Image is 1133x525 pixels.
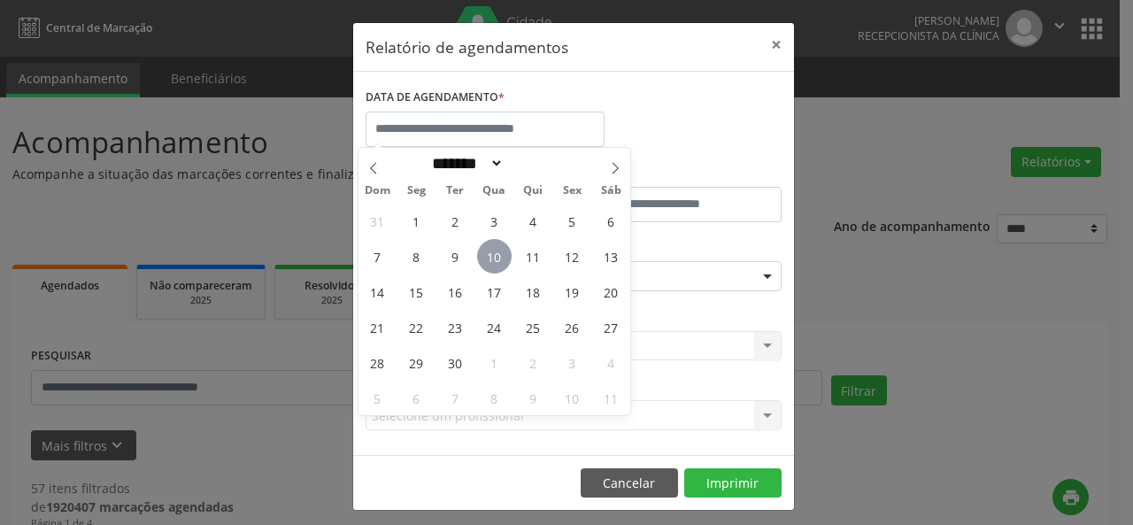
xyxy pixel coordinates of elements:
[594,345,628,380] span: Outubro 4, 2025
[360,310,395,344] span: Setembro 21, 2025
[591,185,630,197] span: Sáb
[516,239,551,274] span: Setembro 11, 2025
[555,274,590,309] span: Setembro 19, 2025
[435,185,474,197] span: Ter
[477,274,512,309] span: Setembro 17, 2025
[477,381,512,415] span: Outubro 8, 2025
[360,204,395,238] span: Agosto 31, 2025
[438,239,473,274] span: Setembro 9, 2025
[555,381,590,415] span: Outubro 10, 2025
[438,204,473,238] span: Setembro 2, 2025
[399,345,434,380] span: Setembro 29, 2025
[366,35,568,58] h5: Relatório de agendamentos
[397,185,435,197] span: Seg
[555,239,590,274] span: Setembro 12, 2025
[516,310,551,344] span: Setembro 25, 2025
[594,274,628,309] span: Setembro 20, 2025
[360,381,395,415] span: Outubro 5, 2025
[684,468,782,498] button: Imprimir
[477,345,512,380] span: Outubro 1, 2025
[399,204,434,238] span: Setembro 1, 2025
[474,185,513,197] span: Qua
[516,274,551,309] span: Setembro 18, 2025
[552,185,591,197] span: Sex
[581,468,678,498] button: Cancelar
[516,204,551,238] span: Setembro 4, 2025
[438,310,473,344] span: Setembro 23, 2025
[399,239,434,274] span: Setembro 8, 2025
[477,310,512,344] span: Setembro 24, 2025
[477,239,512,274] span: Setembro 10, 2025
[594,204,628,238] span: Setembro 6, 2025
[594,310,628,344] span: Setembro 27, 2025
[513,185,552,197] span: Qui
[759,23,794,66] button: Close
[516,381,551,415] span: Outubro 9, 2025
[399,310,434,344] span: Setembro 22, 2025
[594,239,628,274] span: Setembro 13, 2025
[358,185,397,197] span: Dom
[555,345,590,380] span: Outubro 3, 2025
[360,345,395,380] span: Setembro 28, 2025
[516,345,551,380] span: Outubro 2, 2025
[438,381,473,415] span: Outubro 7, 2025
[366,84,505,112] label: DATA DE AGENDAMENTO
[477,204,512,238] span: Setembro 3, 2025
[504,154,562,173] input: Year
[360,239,395,274] span: Setembro 7, 2025
[555,204,590,238] span: Setembro 5, 2025
[438,345,473,380] span: Setembro 30, 2025
[578,159,782,187] label: ATÉ
[594,381,628,415] span: Outubro 11, 2025
[399,274,434,309] span: Setembro 15, 2025
[360,274,395,309] span: Setembro 14, 2025
[399,381,434,415] span: Outubro 6, 2025
[427,154,505,173] select: Month
[555,310,590,344] span: Setembro 26, 2025
[438,274,473,309] span: Setembro 16, 2025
